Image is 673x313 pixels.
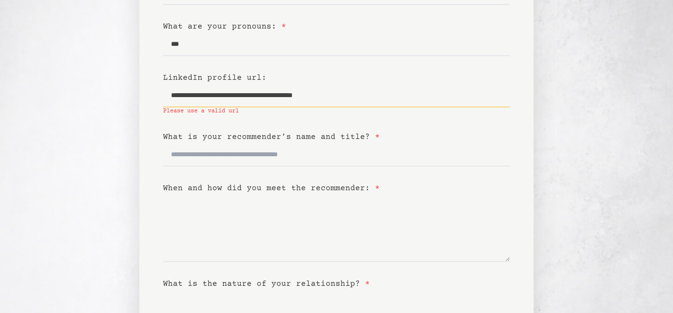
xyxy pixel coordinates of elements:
[163,107,510,115] span: Please use a valid url
[163,184,380,193] label: When and how did you meet the recommender:
[163,279,370,288] label: What is the nature of your relationship?
[163,73,267,82] label: LinkedIn profile url:
[163,133,380,141] label: What is your recommender’s name and title?
[163,22,286,31] label: What are your pronouns:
